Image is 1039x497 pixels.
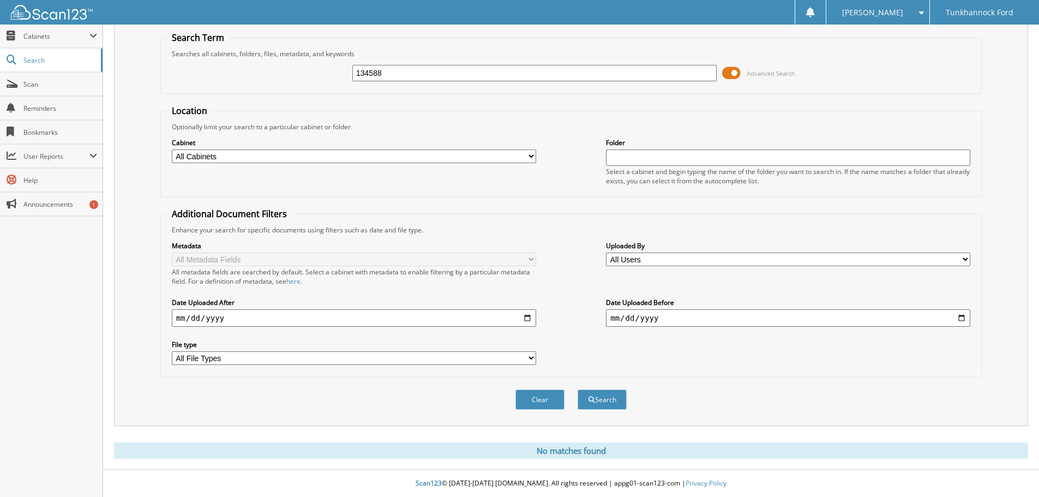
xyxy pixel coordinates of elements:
legend: Search Term [166,32,230,44]
img: scan123-logo-white.svg [11,5,93,20]
label: Metadata [172,241,536,250]
div: Select a cabinet and begin typing the name of the folder you want to search in. If the name match... [606,167,970,185]
label: Cabinet [172,138,536,147]
div: Enhance your search for specific documents using filters such as date and file type. [166,225,976,235]
span: Scan123 [416,478,442,488]
span: Announcements [23,200,97,209]
span: [PERSON_NAME] [842,9,903,16]
label: Folder [606,138,970,147]
a: Privacy Policy [686,478,726,488]
span: Search [23,56,95,65]
legend: Additional Document Filters [166,208,292,220]
button: Search [578,390,627,410]
legend: Location [166,105,213,117]
div: Optionally limit your search to a particular cabinet or folder [166,122,976,131]
div: No matches found [114,442,1028,459]
span: Reminders [23,104,97,113]
button: Clear [515,390,564,410]
input: end [606,309,970,327]
span: Cabinets [23,32,89,41]
span: Help [23,176,97,185]
label: File type [172,340,536,349]
span: Bookmarks [23,128,97,137]
span: Tunkhannock Ford [946,9,1013,16]
div: © [DATE]-[DATE] [DOMAIN_NAME]. All rights reserved | appg01-scan123-com | [103,470,1039,497]
span: User Reports [23,152,89,161]
input: start [172,309,536,327]
label: Date Uploaded Before [606,298,970,307]
label: Date Uploaded After [172,298,536,307]
div: All metadata fields are searched by default. Select a cabinet with metadata to enable filtering b... [172,267,536,286]
span: Advanced Search [747,69,795,77]
label: Uploaded By [606,241,970,250]
div: Searches all cabinets, folders, files, metadata, and keywords [166,49,976,58]
a: here [286,277,301,286]
div: 1 [89,200,98,209]
span: Scan [23,80,97,89]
